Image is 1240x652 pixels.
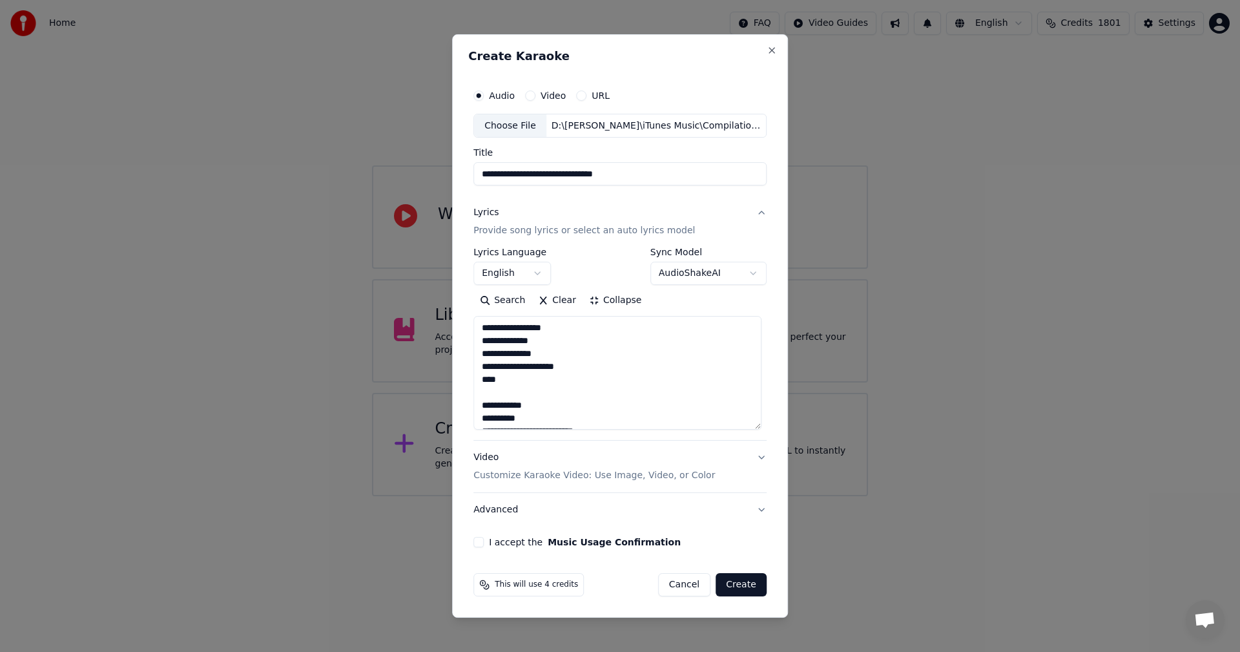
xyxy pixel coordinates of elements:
[473,149,767,158] label: Title
[650,248,767,257] label: Sync Model
[658,573,710,596] button: Cancel
[473,469,715,482] p: Customize Karaoke Video: Use Image, Video, or Color
[546,120,766,132] div: D:\[PERSON_NAME]\iTunes Music\Compilations\Pebbles Vol. 8_ Southern [US_STATE] 1\04 She Needs Me.m4a
[592,91,610,100] label: URL
[532,291,583,311] button: Clear
[474,114,546,138] div: Choose File
[473,493,767,527] button: Advanced
[495,580,578,590] span: This will use 4 credits
[716,573,767,596] button: Create
[473,441,767,493] button: VideoCustomize Karaoke Video: Use Image, Video, or Color
[473,452,715,483] div: Video
[473,291,532,311] button: Search
[489,538,681,547] label: I accept the
[473,196,767,248] button: LyricsProvide song lyrics or select an auto lyrics model
[489,91,515,100] label: Audio
[473,225,695,238] p: Provide song lyrics or select an auto lyrics model
[541,91,566,100] label: Video
[473,248,551,257] label: Lyrics Language
[473,248,767,441] div: LyricsProvide song lyrics or select an auto lyrics model
[473,207,499,220] div: Lyrics
[468,50,772,62] h2: Create Karaoke
[583,291,648,311] button: Collapse
[548,538,681,547] button: I accept the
